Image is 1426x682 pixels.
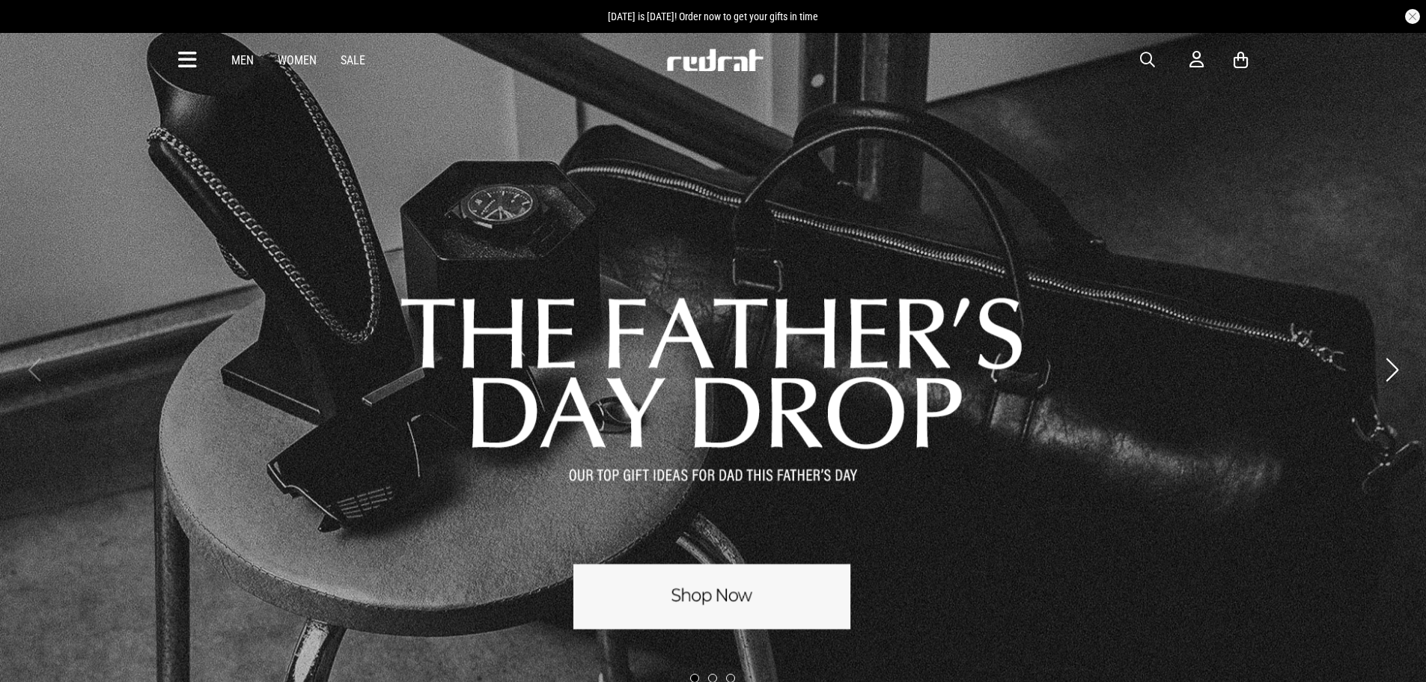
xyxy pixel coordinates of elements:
span: [DATE] is [DATE]! Order now to get your gifts in time [608,10,818,22]
button: Next slide [1382,353,1402,386]
a: Women [278,53,317,67]
img: Redrat logo [665,49,764,71]
a: Sale [341,53,365,67]
button: Previous slide [24,353,44,386]
a: Men [231,53,254,67]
